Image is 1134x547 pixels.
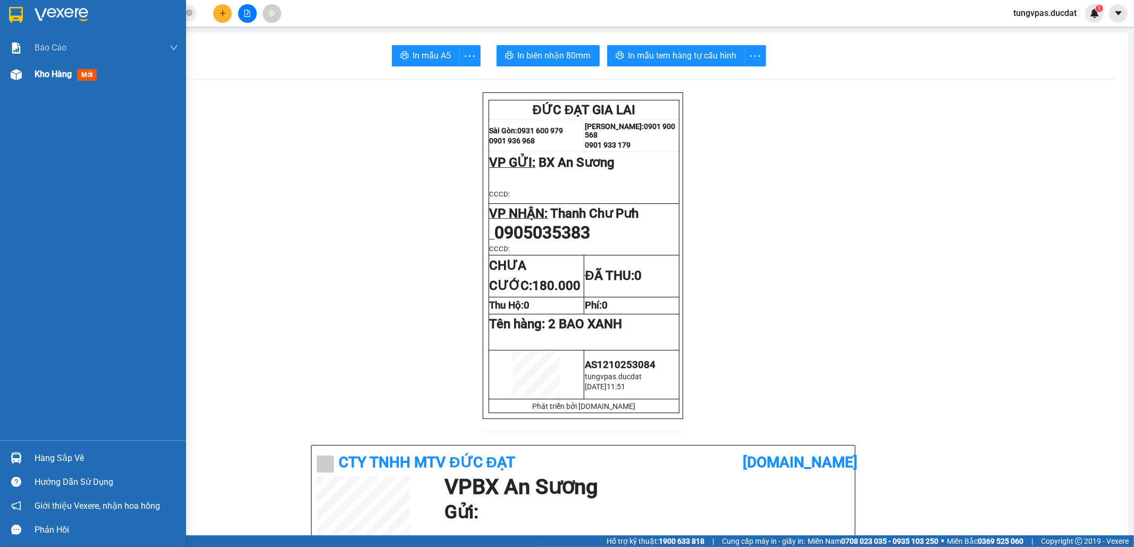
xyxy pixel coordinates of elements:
span: notification [11,501,21,511]
strong: 0931 600 979 [518,126,564,135]
span: ĐỨC ĐẠT GIA LAI [533,102,636,117]
span: Miền Bắc [947,535,1023,547]
strong: [PERSON_NAME]: [100,30,166,40]
button: aim [263,4,281,23]
span: ĐỨC ĐẠT GIA LAI [46,10,149,25]
span: 2 BAO XANH [549,317,623,331]
span: tungvpas.ducdat [585,372,642,381]
span: 1 [1097,5,1101,12]
span: message [11,525,21,535]
strong: 0901 900 568 [100,30,186,50]
button: file-add [238,4,257,23]
span: close-circle [186,10,192,16]
span: BX An Sương [539,155,615,170]
span: Giới thiệu Vexere, nhận hoa hồng [35,499,160,512]
span: In biên nhận 80mm [518,49,591,62]
button: plus [213,4,232,23]
span: Miền Nam [808,535,938,547]
span: AS1210253084 [585,359,656,371]
strong: 0901 936 968 [7,47,59,57]
span: down [170,44,178,52]
img: warehouse-icon [11,452,22,464]
span: [DATE] [585,382,607,391]
strong: 0901 936 968 [490,136,535,145]
span: CCCD: [490,245,510,253]
button: printerIn mẫu tem hàng tự cấu hình [607,45,745,66]
strong: ĐÃ THU: [585,268,641,283]
strong: 0901 900 568 [585,122,675,139]
span: caret-down [1114,8,1123,18]
strong: 0931 600 979 [39,35,91,45]
span: BX An Sương [56,70,132,84]
span: Cung cấp máy in - giấy in: [722,535,805,547]
strong: CHƯA CƯỚC: [490,258,581,293]
span: Tên hàng: [490,317,623,331]
td: Phát triển bởi [DOMAIN_NAME] [489,399,679,413]
span: 0 [524,300,530,311]
span: printer [400,51,409,61]
button: caret-down [1109,4,1128,23]
span: 180.000 [533,278,581,293]
strong: Thu Hộ: [490,300,530,311]
span: Thanh Chư Pưh [551,206,639,221]
img: warehouse-icon [11,69,22,80]
strong: 0901 933 179 [585,141,631,149]
span: VP GỬI: [7,70,53,84]
span: VP GỬI: [490,155,536,170]
span: Hỗ trợ kỹ thuật: [607,535,704,547]
b: CTy TNHH MTV ĐỨC ĐẠT [339,454,515,471]
img: logo-vxr [9,7,23,23]
b: [DOMAIN_NAME] [743,454,858,471]
span: close-circle [186,8,192,19]
div: Hàng sắp về [35,450,178,466]
strong: 1900 633 818 [659,537,704,545]
span: printer [616,51,624,61]
strong: Sài Gòn: [7,35,39,45]
span: question-circle [11,477,21,487]
span: VP NHẬN: [490,206,548,221]
span: ⚪️ [941,539,944,543]
button: more [459,45,481,66]
span: file-add [243,10,251,17]
span: Báo cáo [35,41,66,54]
strong: 0369 525 060 [978,537,1023,545]
img: solution-icon [11,42,22,54]
span: aim [268,10,275,17]
span: | [1031,535,1033,547]
button: printerIn mẫu A5 [392,45,460,66]
span: In mẫu A5 [413,49,451,62]
span: copyright [1075,537,1082,545]
strong: Sài Gòn: [490,126,518,135]
span: | [712,535,714,547]
strong: [PERSON_NAME]: [585,122,644,131]
span: plus [219,10,226,17]
strong: 0708 023 035 - 0935 103 250 [841,537,938,545]
span: 0 [602,300,608,311]
button: more [745,45,766,66]
button: printerIn biên nhận 80mm [497,45,600,66]
span: more [745,49,766,63]
img: icon-new-feature [1090,8,1099,18]
strong: 0901 933 179 [100,52,152,62]
span: In mẫu tem hàng tự cấu hình [628,49,737,62]
span: 0905035383 [495,223,591,243]
span: CCCD: [490,190,510,198]
sup: 1 [1096,5,1103,12]
h1: VP BX An Sương [444,476,844,498]
span: 0 [634,268,642,283]
span: Kho hàng [35,69,72,79]
h1: Gửi: [444,498,844,527]
span: tungvpas.ducdat [1005,6,1085,20]
div: Phản hồi [35,522,178,538]
span: more [460,49,480,63]
span: 11:51 [607,382,625,391]
div: Hướng dẫn sử dụng [35,474,178,490]
span: mới [77,69,97,81]
strong: Phí: [585,300,608,311]
span: printer [505,51,514,61]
